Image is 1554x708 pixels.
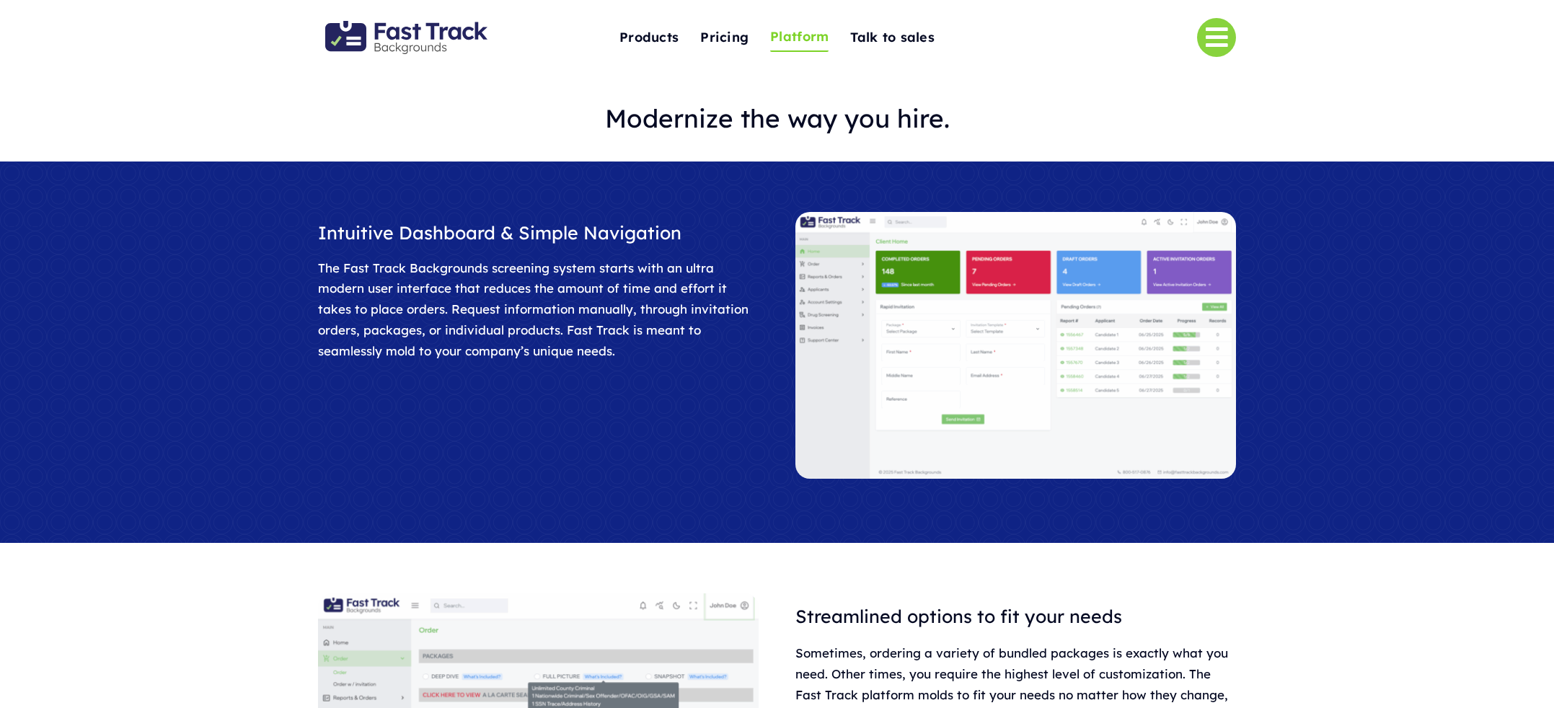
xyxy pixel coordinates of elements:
[770,26,829,48] span: Platform
[325,21,487,54] img: Fast Track Backgrounds Logo
[325,19,487,35] a: Fast Track Backgrounds Logo
[770,23,829,53] a: Platform
[318,260,749,359] span: The Fast Track Backgrounds screening system starts with an ultra modern user interface that reduc...
[850,27,935,49] span: Talk to sales
[850,22,935,53] a: Talk to sales
[318,219,759,247] h1: Intuitive Dashboard & Simple Navigation
[1197,18,1236,57] a: Link to #
[619,27,679,49] span: Products
[795,601,1236,632] p: Streamlined options to fit your needs
[700,22,749,53] a: Pricing
[795,211,1236,226] a: Fast Track Backgrounds Customer Dashboard Example
[795,212,1236,479] img: Fast Track Backgrounds Customer Dashboard
[700,27,749,49] span: Pricing
[318,592,759,607] a: Order Package Selection
[547,1,1007,74] nav: One Page
[318,104,1236,133] h1: Modernize the way you hire.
